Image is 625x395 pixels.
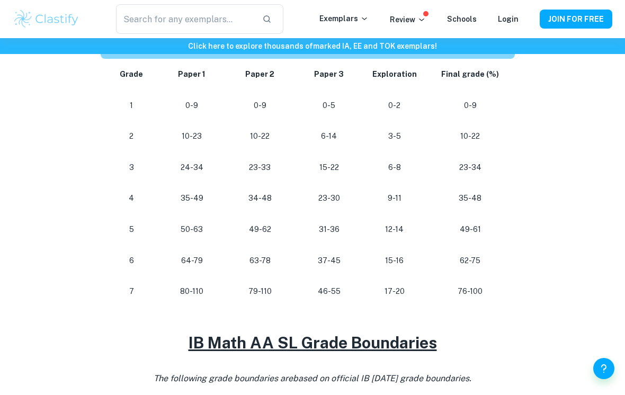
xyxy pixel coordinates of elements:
[167,191,217,205] p: 35-49
[234,160,286,175] p: 23-33
[234,191,286,205] p: 34-48
[540,10,612,29] button: JOIN FOR FREE
[113,254,150,268] p: 6
[113,222,150,237] p: 5
[372,222,417,237] p: 12-14
[154,373,471,383] i: The following grade boundaries are
[189,333,437,352] u: IB Math AA SL Grade Boundaries
[293,373,471,383] span: based on official IB [DATE] grade boundaries.
[372,284,417,299] p: 17-20
[234,284,286,299] p: 79-110
[116,4,254,34] input: Search for any exemplars...
[167,222,217,237] p: 50-63
[113,284,150,299] p: 7
[13,8,80,30] img: Clastify logo
[303,98,355,113] p: 0-5
[120,70,143,78] strong: Grade
[434,160,507,175] p: 23-34
[167,160,217,175] p: 24-34
[372,160,417,175] p: 6-8
[234,98,286,113] p: 0-9
[167,284,217,299] p: 80-110
[434,129,507,143] p: 10-22
[593,358,614,379] button: Help and Feedback
[178,70,206,78] strong: Paper 1
[390,14,426,25] p: Review
[434,284,507,299] p: 76-100
[113,191,150,205] p: 4
[303,129,355,143] p: 6-14
[372,191,417,205] p: 9-11
[372,254,417,268] p: 15-16
[434,98,507,113] p: 0-9
[113,98,150,113] p: 1
[167,254,217,268] p: 64-79
[303,284,355,299] p: 46-55
[303,254,355,268] p: 37-45
[303,160,355,175] p: 15-22
[167,129,217,143] p: 10-23
[303,222,355,237] p: 31-36
[372,70,417,78] strong: Exploration
[2,40,623,52] h6: Click here to explore thousands of marked IA, EE and TOK exemplars !
[234,254,286,268] p: 63-78
[498,15,519,23] a: Login
[303,191,355,205] p: 23-30
[113,160,150,175] p: 3
[434,191,507,205] p: 35-48
[319,13,369,24] p: Exemplars
[372,98,417,113] p: 0-2
[441,70,499,78] strong: Final grade (%)
[434,222,507,237] p: 49-61
[167,98,217,113] p: 0-9
[447,15,477,23] a: Schools
[434,254,507,268] p: 62-75
[234,129,286,143] p: 10-22
[234,222,286,237] p: 49-62
[113,129,150,143] p: 2
[245,70,274,78] strong: Paper 2
[372,129,417,143] p: 3-5
[314,70,344,78] strong: Paper 3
